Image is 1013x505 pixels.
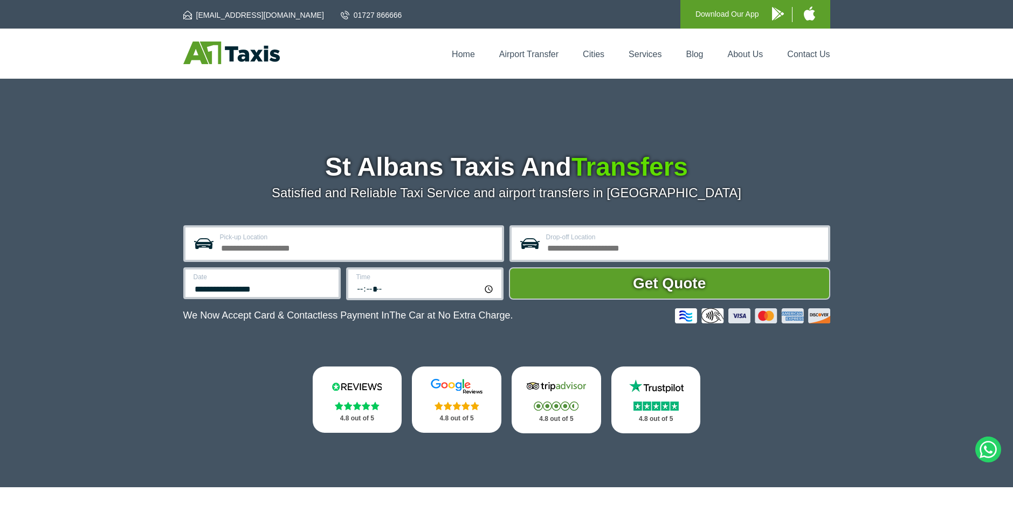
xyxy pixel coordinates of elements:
[695,8,759,21] p: Download Our App
[325,378,389,395] img: Reviews.io
[629,50,661,59] a: Services
[499,50,559,59] a: Airport Transfer
[435,402,479,410] img: Stars
[546,234,822,240] label: Drop-off Location
[624,378,688,395] img: Trustpilot
[524,378,589,395] img: Tripadvisor
[523,412,589,426] p: 4.8 out of 5
[633,402,679,411] img: Stars
[389,310,513,321] span: The Car at No Extra Charge.
[183,10,324,20] a: [EMAIL_ADDRESS][DOMAIN_NAME]
[183,154,830,180] h1: St Albans Taxis And
[424,378,489,395] img: Google
[220,234,495,240] label: Pick-up Location
[512,366,601,433] a: Tripadvisor Stars 4.8 out of 5
[686,50,703,59] a: Blog
[313,366,402,433] a: Reviews.io Stars 4.8 out of 5
[804,6,815,20] img: A1 Taxis iPhone App
[325,412,390,425] p: 4.8 out of 5
[183,310,513,321] p: We Now Accept Card & Contactless Payment In
[571,153,688,181] span: Transfers
[183,185,830,200] p: Satisfied and Reliable Taxi Service and airport transfers in [GEOGRAPHIC_DATA]
[183,41,280,64] img: A1 Taxis St Albans LTD
[772,7,784,20] img: A1 Taxis Android App
[728,50,763,59] a: About Us
[623,412,689,426] p: 4.8 out of 5
[611,366,701,433] a: Trustpilot Stars 4.8 out of 5
[452,50,475,59] a: Home
[583,50,604,59] a: Cities
[341,10,402,20] a: 01727 866666
[356,274,495,280] label: Time
[194,274,332,280] label: Date
[335,402,380,410] img: Stars
[675,308,830,323] img: Credit And Debit Cards
[787,50,830,59] a: Contact Us
[509,267,830,300] button: Get Quote
[424,412,490,425] p: 4.8 out of 5
[534,402,578,411] img: Stars
[412,366,501,433] a: Google Stars 4.8 out of 5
